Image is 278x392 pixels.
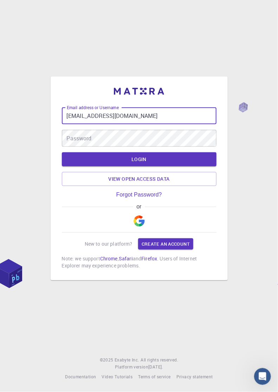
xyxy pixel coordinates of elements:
[116,192,162,198] a: Forgot Password?
[141,255,157,262] a: Firefox
[65,374,96,381] a: Documentation
[134,215,145,227] img: Google
[102,374,132,380] span: Video Tutorials
[254,368,271,385] iframe: Intercom live chat
[67,105,119,111] label: Email address or Username
[176,374,213,381] a: Privacy statement
[115,357,139,364] a: Exabyte Inc.
[138,238,193,250] a: Create an account
[85,240,132,247] p: New to our platform?
[119,255,133,262] a: Safari
[138,374,170,381] a: Terms of service
[141,357,178,364] span: All rights reserved.
[102,374,132,381] a: Video Tutorials
[148,364,163,371] a: [DATE].
[62,152,216,166] button: LOGIN
[62,255,216,269] p: Note: we support , and . Users of Internet Explorer may experience problems.
[133,204,145,210] span: or
[176,374,213,380] span: Privacy statement
[100,255,118,262] a: Chrome
[115,357,139,363] span: Exabyte Inc.
[100,357,115,364] span: © 2025
[115,364,148,371] span: Platform version
[62,172,216,186] a: View open access data
[138,374,170,380] span: Terms of service
[148,364,163,370] span: [DATE] .
[65,374,96,380] span: Documentation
